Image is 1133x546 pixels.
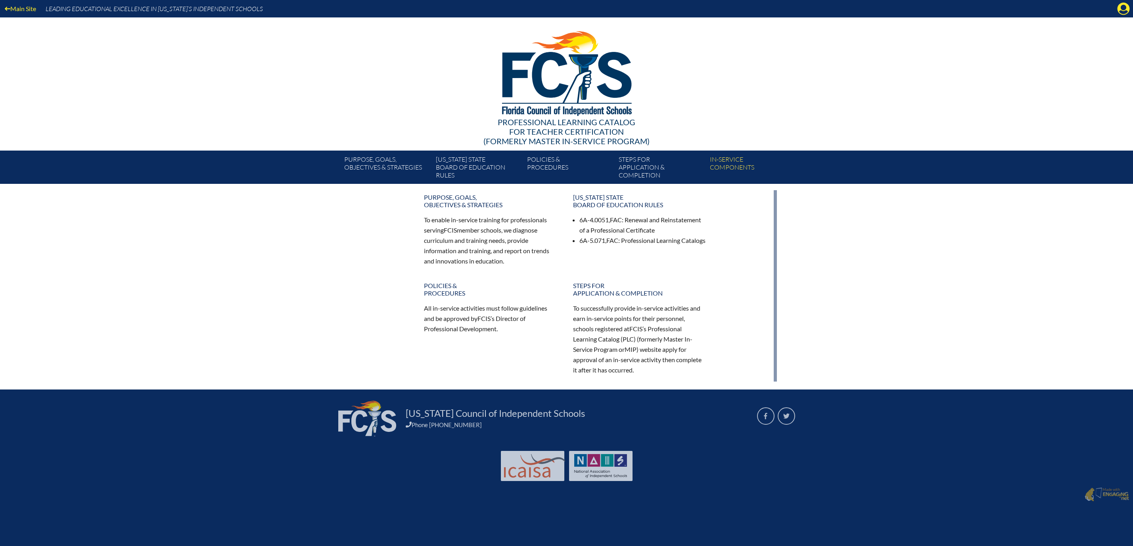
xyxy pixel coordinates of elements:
a: Steps forapplication & completion [568,279,711,300]
p: All in-service activities must follow guidelines and be approved by ’s Director of Professional D... [424,303,557,334]
span: FCIS [444,226,457,234]
svg: Manage account [1117,2,1130,15]
a: [US_STATE] StateBoard of Education rules [568,190,711,212]
a: [US_STATE] Council of Independent Schools [403,407,588,420]
a: [US_STATE] StateBoard of Education rules [433,154,524,184]
img: FCIS_logo_white [338,401,396,436]
span: FAC [606,237,618,244]
p: To enable in-service training for professionals serving member schools, we diagnose curriculum an... [424,215,557,266]
a: Purpose, goals,objectives & strategies [419,190,562,212]
a: In-servicecomponents [707,154,798,184]
span: PLC [623,335,634,343]
img: Engaging - Bring it online [1102,492,1129,501]
a: Main Site [2,3,39,14]
p: To successfully provide in-service activities and earn in-service points for their personnel, sch... [573,303,706,375]
a: Steps forapplication & completion [615,154,707,184]
a: Made with [1081,486,1132,504]
img: Engaging - Bring it online [1085,487,1095,502]
img: Int'l Council Advancing Independent School Accreditation logo [504,454,565,478]
span: FAC [610,216,622,223]
span: MIP [625,346,636,353]
span: for Teacher Certification [509,127,624,136]
p: Made with [1102,487,1129,502]
img: FCISlogo221.eps [485,17,648,126]
li: 6A-5.071, : Professional Learning Catalogs [579,235,706,246]
div: Phone [PHONE_NUMBER] [406,421,748,428]
img: Engaging - Bring it online [1095,487,1104,499]
span: FCIS [629,325,642,332]
span: FCIS [477,315,491,322]
a: Policies &Procedures [524,154,615,184]
img: NAIS Logo [574,454,627,478]
a: Purpose, goals,objectives & strategies [341,154,432,184]
div: Professional Learning Catalog (formerly Master In-service Program) [338,117,795,146]
li: 6A-4.0051, : Renewal and Reinstatement of a Professional Certificate [579,215,706,235]
a: Policies &Procedures [419,279,562,300]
